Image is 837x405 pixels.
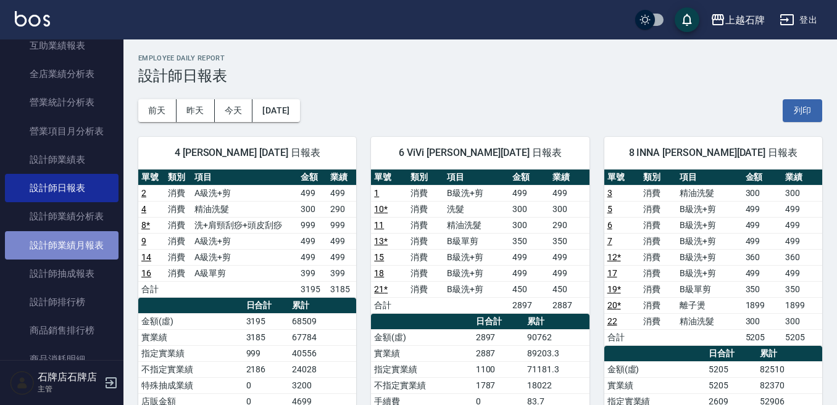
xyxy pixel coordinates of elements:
th: 日合計 [243,298,289,314]
a: 設計師業績表 [5,145,119,174]
td: 消費 [640,233,677,249]
th: 類別 [407,170,444,186]
td: 18022 [524,377,589,393]
button: 登出 [775,9,822,31]
td: 40556 [289,345,356,361]
span: 6 ViVi [PERSON_NAME][DATE] 日報表 [386,147,574,159]
td: 499 [782,265,822,281]
td: 消費 [640,265,677,281]
a: 5 [607,204,612,214]
td: 消費 [165,265,191,281]
td: 金額(虛) [604,361,706,377]
td: 2897 [509,297,549,313]
td: 金額(虛) [371,329,472,345]
td: 499 [743,233,783,249]
a: 設計師業績分析表 [5,202,119,231]
th: 日合計 [473,314,524,330]
td: 2186 [243,361,289,377]
td: 3195 [298,281,327,297]
td: 5205 [706,361,757,377]
td: 499 [782,217,822,233]
td: 499 [298,249,327,265]
td: 2887 [473,345,524,361]
td: 3185 [243,329,289,345]
table: a dense table [138,170,356,298]
td: 5205 [743,329,783,345]
td: 0 [243,377,289,393]
td: 消費 [407,265,444,281]
td: B級洗+剪 [677,265,742,281]
a: 6 [607,220,612,230]
td: 290 [327,201,357,217]
td: 450 [509,281,549,297]
td: 360 [743,249,783,265]
td: 499 [549,249,589,265]
td: B級單剪 [444,233,509,249]
button: [DATE] [252,99,299,122]
th: 金額 [298,170,327,186]
td: 1899 [743,297,783,313]
td: 不指定實業績 [138,361,243,377]
td: B級洗+剪 [444,249,509,265]
td: 999 [327,217,357,233]
img: Logo [15,11,50,27]
a: 17 [607,268,617,278]
td: 精油洗髮 [444,217,509,233]
td: 1100 [473,361,524,377]
a: 9 [141,236,146,246]
th: 類別 [640,170,677,186]
td: 499 [327,233,357,249]
td: 499 [743,265,783,281]
th: 金額 [743,170,783,186]
td: 1899 [782,297,822,313]
td: 精油洗髮 [677,185,742,201]
td: B級洗+剪 [677,201,742,217]
td: 5205 [706,377,757,393]
td: 300 [549,201,589,217]
td: 300 [509,201,549,217]
th: 類別 [165,170,191,186]
td: 350 [782,281,822,297]
th: 累計 [524,314,589,330]
a: 16 [141,268,151,278]
button: save [675,7,699,32]
a: 18 [374,268,384,278]
td: B級洗+剪 [444,185,509,201]
a: 4 [141,204,146,214]
a: 設計師日報表 [5,174,119,202]
td: 精油洗髮 [191,201,298,217]
table: a dense table [371,170,589,314]
td: 消費 [165,233,191,249]
th: 單號 [604,170,641,186]
td: 350 [549,233,589,249]
th: 項目 [677,170,742,186]
td: 24028 [289,361,356,377]
td: A級洗+剪 [191,233,298,249]
th: 單號 [371,170,407,186]
td: 68509 [289,313,356,329]
td: 67784 [289,329,356,345]
th: 項目 [444,170,509,186]
td: 消費 [407,281,444,297]
td: 999 [298,217,327,233]
td: 82370 [757,377,822,393]
td: A級洗+剪 [191,249,298,265]
div: 上越石牌 [725,12,765,28]
p: 主管 [38,383,101,395]
td: 90762 [524,329,589,345]
a: 2 [141,188,146,198]
th: 業績 [327,170,357,186]
td: 合計 [371,297,407,313]
th: 業績 [782,170,822,186]
td: 300 [298,201,327,217]
a: 商品銷售排行榜 [5,316,119,345]
h2: Employee Daily Report [138,54,822,62]
th: 業績 [549,170,589,186]
th: 單號 [138,170,165,186]
td: 499 [298,185,327,201]
td: 合計 [138,281,165,297]
td: 300 [743,313,783,329]
a: 22 [607,316,617,326]
td: 499 [327,185,357,201]
td: 消費 [640,217,677,233]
